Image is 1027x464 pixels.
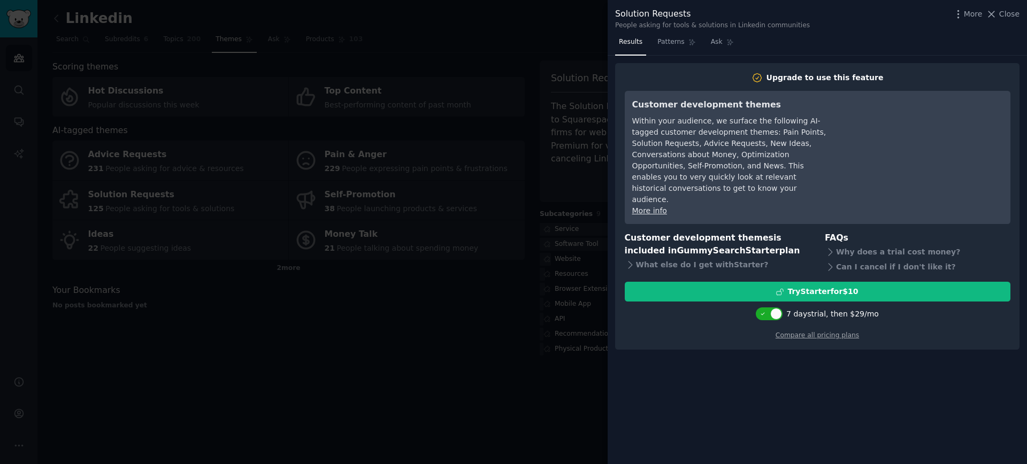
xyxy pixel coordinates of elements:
[776,331,859,339] a: Compare all pricing plans
[632,115,827,205] div: Within your audience, we surface the following AI-tagged customer development themes: Pain Points...
[625,282,1010,301] button: TryStarterfor$10
[654,34,699,56] a: Patterns
[953,9,983,20] button: More
[711,37,723,47] span: Ask
[632,98,827,112] h3: Customer development themes
[615,21,810,30] div: People asking for tools & solutions in Linkedin communities
[825,231,1010,245] h3: FAQs
[767,72,884,83] div: Upgrade to use this feature
[825,259,1010,274] div: Can I cancel if I don't like it?
[842,98,1003,179] iframe: YouTube video player
[632,206,667,215] a: More info
[677,245,779,256] span: GummySearch Starter
[825,244,1010,259] div: Why does a trial cost money?
[619,37,642,47] span: Results
[657,37,684,47] span: Patterns
[625,231,810,258] h3: Customer development themes is included in plan
[615,7,810,21] div: Solution Requests
[625,258,810,273] div: What else do I get with Starter ?
[615,34,646,56] a: Results
[986,9,1020,20] button: Close
[707,34,738,56] a: Ask
[786,308,879,320] div: 7 days trial, then $ 29 /mo
[999,9,1020,20] span: Close
[787,286,858,297] div: Try Starter for $10
[964,9,983,20] span: More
